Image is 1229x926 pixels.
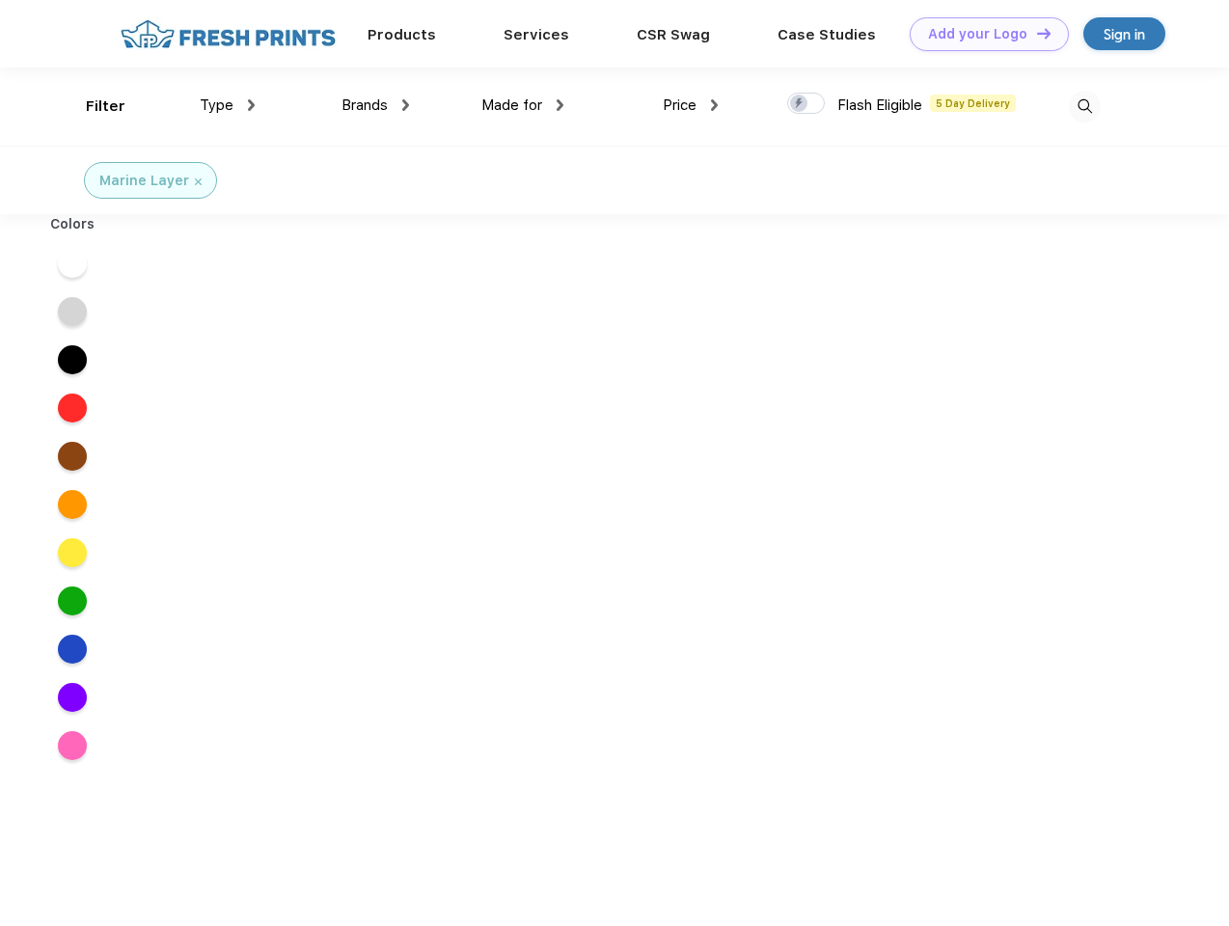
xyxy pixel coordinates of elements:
[341,96,388,114] span: Brands
[368,26,436,43] a: Products
[99,171,189,191] div: Marine Layer
[1037,28,1051,39] img: DT
[36,214,110,234] div: Colors
[481,96,542,114] span: Made for
[86,95,125,118] div: Filter
[248,99,255,111] img: dropdown.png
[402,99,409,111] img: dropdown.png
[663,96,696,114] span: Price
[1069,91,1101,123] img: desktop_search.svg
[930,95,1016,112] span: 5 Day Delivery
[557,99,563,111] img: dropdown.png
[711,99,718,111] img: dropdown.png
[837,96,922,114] span: Flash Eligible
[1083,17,1165,50] a: Sign in
[1104,23,1145,45] div: Sign in
[115,17,341,51] img: fo%20logo%202.webp
[195,178,202,185] img: filter_cancel.svg
[928,26,1027,42] div: Add your Logo
[504,26,569,43] a: Services
[637,26,710,43] a: CSR Swag
[200,96,233,114] span: Type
